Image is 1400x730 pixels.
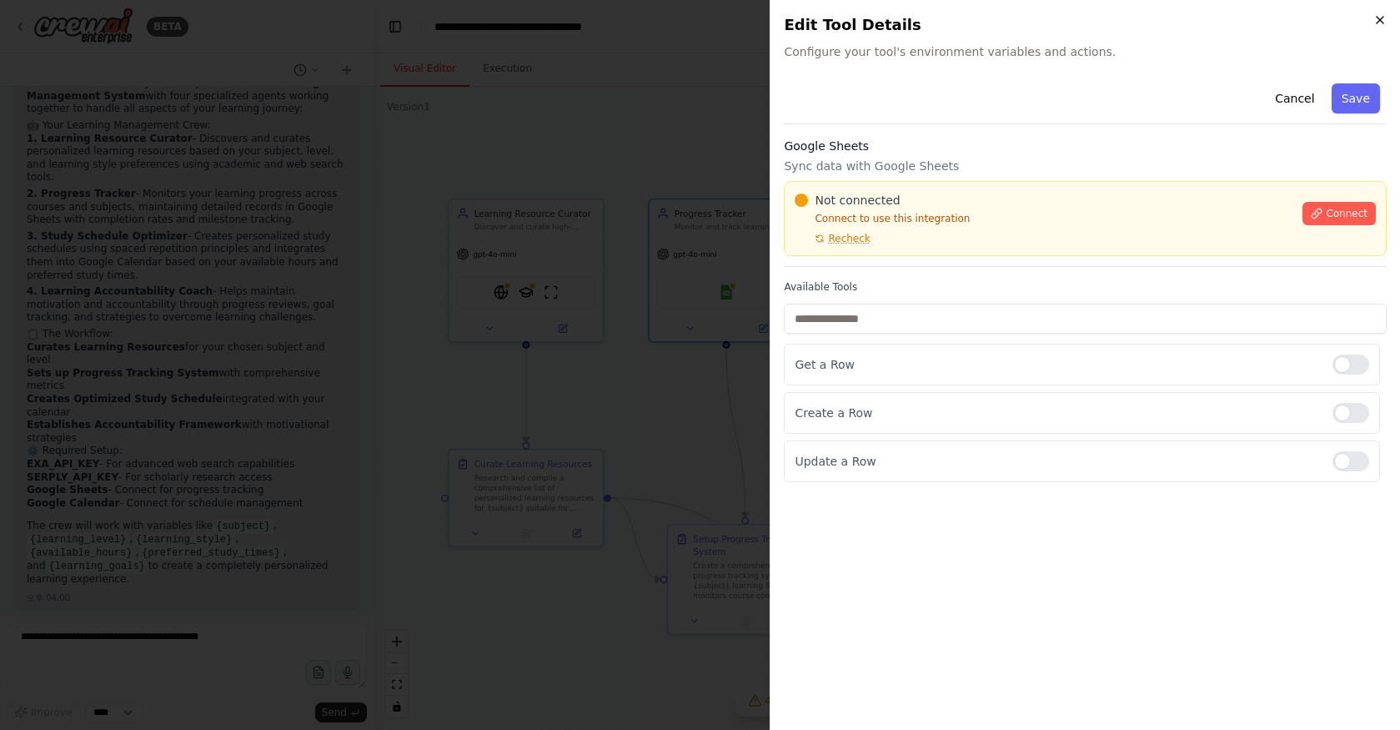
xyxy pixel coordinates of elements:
h3: Google Sheets [784,138,1387,154]
span: Connect [1326,207,1367,220]
label: Available Tools [784,280,1387,294]
span: Recheck [828,232,870,245]
button: Cancel [1265,83,1324,113]
p: Sync data with Google Sheets [784,158,1387,174]
span: Configure your tool's environment variables and actions. [784,43,1387,60]
h2: Edit Tool Details [784,13,1387,37]
p: Get a Row [795,356,1319,373]
p: Connect to use this integration [795,212,1292,225]
button: Connect [1302,202,1376,225]
button: Save [1332,83,1380,113]
span: Not connected [815,192,900,209]
p: Create a Row [795,405,1319,421]
button: Recheck [795,232,870,245]
p: Update a Row [795,453,1319,470]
